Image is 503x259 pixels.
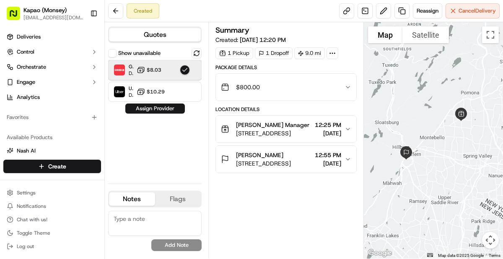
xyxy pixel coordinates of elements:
[147,88,165,95] span: $10.29
[294,47,325,59] div: 9.0 mi
[3,187,101,199] button: Settings
[129,92,133,98] span: Dropoff ETA 56 minutes
[236,121,309,129] span: [PERSON_NAME] Manager
[129,70,133,77] span: Dropoff ETA 34 minutes
[417,7,438,15] span: Reassign
[3,30,101,44] a: Deliveries
[17,63,46,71] span: Orchestrate
[17,230,50,236] span: Toggle Theme
[17,48,34,56] span: Control
[143,83,153,93] button: Start new chat
[8,123,15,129] div: 📗
[3,227,101,239] button: Toggle Theme
[216,146,356,173] button: [PERSON_NAME][STREET_ADDRESS]12:55 PM[DATE]
[240,36,286,44] span: [DATE] 12:20 PM
[216,74,356,101] button: $800.00
[315,121,341,129] span: 12:25 PM
[109,28,201,41] button: Quotes
[5,119,67,134] a: 📗Knowledge Base
[3,3,87,23] button: Kapao (Monsey)[EMAIL_ADDRESS][DOMAIN_NAME]
[17,122,64,130] span: Knowledge Base
[17,147,36,155] span: Nash AI
[17,203,46,210] span: Notifications
[17,243,34,250] span: Log out
[427,253,433,257] button: Keyboard shortcuts
[17,216,47,223] span: Chat with us!
[147,67,161,73] span: $8.03
[236,159,291,168] span: [STREET_ADDRESS]
[402,26,449,43] button: Show satellite imagery
[315,129,341,137] span: [DATE]
[236,83,260,91] span: $800.00
[489,253,500,258] a: Terms (opens in new tab)
[215,47,253,59] div: 1 Pickup
[3,60,101,74] button: Orchestrate
[114,86,125,97] img: Uber
[215,106,357,113] div: Location Details
[3,200,101,212] button: Notifications
[7,147,98,155] a: Nash AI
[413,3,442,18] button: Reassign
[368,26,402,43] button: Show street map
[17,93,40,101] span: Analytics
[3,131,101,144] div: Available Products
[109,192,155,206] button: Notes
[23,6,67,14] button: Kapao (Monsey)
[3,214,101,225] button: Chat with us!
[8,80,23,96] img: 1736555255976-a54dd68f-1ca7-489b-9aae-adbdc363a1c4
[29,80,137,89] div: Start new chat
[236,129,309,137] span: [STREET_ADDRESS]
[3,45,101,59] button: Control
[83,142,101,149] span: Pylon
[3,144,101,158] button: Nash AI
[3,75,101,89] button: Engage
[482,26,499,43] button: Toggle fullscreen view
[255,47,293,59] div: 1 Dropoff
[446,3,500,18] button: CancelDelivery
[137,88,165,96] button: $10.29
[3,160,101,173] button: Create
[79,122,135,130] span: API Documentation
[118,49,161,57] label: Show unavailable
[315,159,341,168] span: [DATE]
[29,89,106,96] div: We're available if you need us!
[155,192,201,206] button: Flags
[216,116,356,142] button: [PERSON_NAME] Manager[STREET_ADDRESS]12:25 PM[DATE]
[3,91,101,104] a: Analytics
[8,9,25,26] img: Nash
[137,66,161,74] button: $8.03
[48,162,66,171] span: Create
[215,26,249,34] h3: Summary
[129,85,133,92] span: Uber
[215,64,357,71] div: Package Details
[482,232,499,249] button: Map camera controls
[236,151,283,159] span: [PERSON_NAME]
[125,104,185,114] button: Assign Provider
[3,241,101,252] button: Log out
[71,123,78,129] div: 💻
[17,78,35,86] span: Engage
[22,54,151,63] input: Got a question? Start typing here...
[459,7,496,15] span: Cancel Delivery
[59,142,101,149] a: Powered byPylon
[8,34,153,47] p: Welcome 👋
[366,248,394,259] img: Google
[129,63,133,70] span: Grubhub
[215,36,286,44] span: Created:
[17,33,41,41] span: Deliveries
[3,111,101,124] div: Favorites
[438,253,484,258] span: Map data ©2025 Google
[17,189,36,196] span: Settings
[67,119,138,134] a: 💻API Documentation
[315,151,341,159] span: 12:55 PM
[114,65,125,75] img: Grubhub
[366,248,394,259] a: Open this area in Google Maps (opens a new window)
[23,14,83,21] button: [EMAIL_ADDRESS][DOMAIN_NAME]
